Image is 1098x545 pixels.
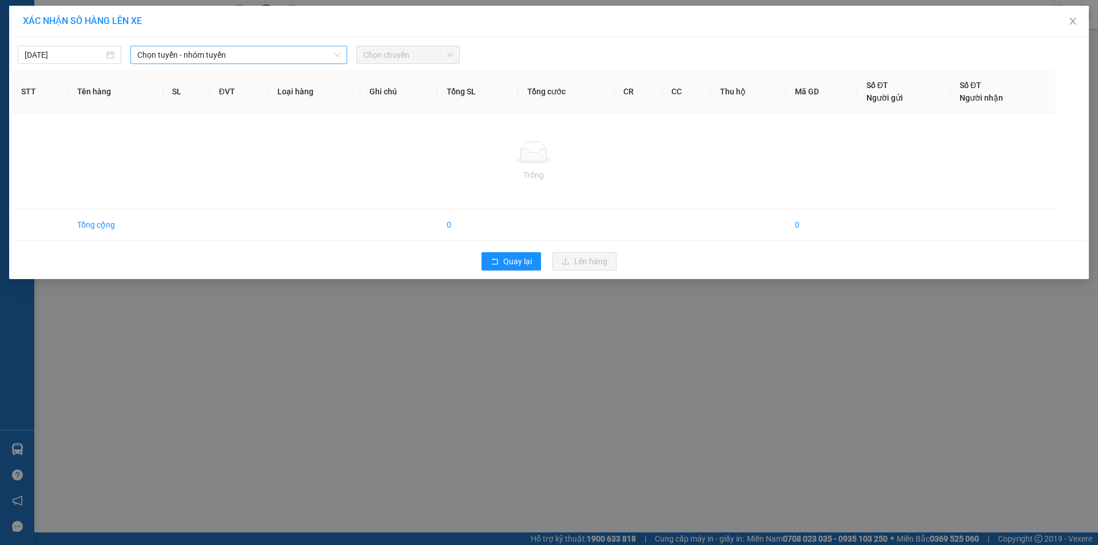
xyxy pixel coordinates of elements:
b: VP TÂN PHÚ [34,78,112,94]
div: Trống [21,169,1046,181]
th: Ghi chú [360,70,438,114]
b: Công ty TNHH MTV DV-VT [PERSON_NAME] [3,5,90,73]
th: Mã GD [786,70,857,114]
span: Số ĐT [960,81,981,90]
th: STT [12,70,68,114]
th: Tổng cước [518,70,614,114]
span: Số ĐT [866,81,888,90]
li: VP Nhận: [114,3,193,25]
span: close [1068,17,1077,26]
span: Chọn chuyến [363,46,453,63]
th: Tổng SL [437,70,518,114]
button: Close [1057,6,1089,38]
li: CC [114,68,193,90]
b: 1CUCC DEN [154,27,229,43]
span: Quay lại [503,255,532,268]
th: Thu hộ [711,70,785,114]
th: CR [614,70,663,114]
td: 0 [437,209,518,241]
td: Tổng cộng [68,209,163,241]
th: CC [662,70,711,114]
span: : [146,74,192,85]
li: Tên hàng: [114,25,193,47]
input: 12/09/2025 [25,49,104,61]
b: 50.000 [148,70,192,86]
button: rollbackQuay lại [482,252,541,270]
td: 0 [786,209,857,241]
span: XÁC NHẬN SỐ HÀNG LÊN XE [23,15,142,26]
span: Chọn tuyến - nhóm tuyến [137,46,340,63]
span: rollback [491,257,499,266]
th: Loại hàng [268,70,360,114]
li: VP Gửi: [3,75,82,97]
th: SL [163,70,209,114]
th: Tên hàng [68,70,163,114]
span: down [334,51,341,58]
button: uploadLên hàng [552,252,616,270]
th: ĐVT [210,70,268,114]
li: SL: [114,46,193,68]
b: VP DỐC SỎI [152,6,227,22]
span: Người gửi [866,93,903,102]
span: Người nhận [960,93,1003,102]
